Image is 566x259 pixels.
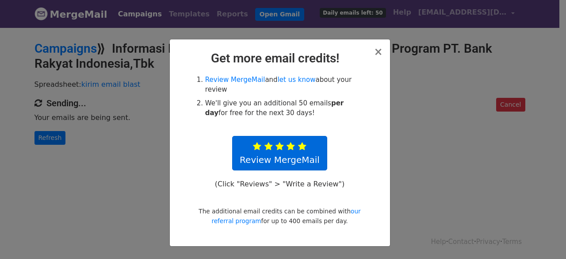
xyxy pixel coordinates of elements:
[232,136,327,170] a: Review MergeMail
[522,216,566,259] div: Widget Obrolan
[199,208,360,224] small: The additional email credits can be combined with for up to 400 emails per day.
[374,46,382,58] span: ×
[278,76,316,84] a: let us know
[205,98,364,118] li: We'll give you an additional 50 emails for free for the next 30 days!
[177,51,383,66] h2: Get more email credits!
[210,179,349,189] p: (Click "Reviews" > "Write a Review")
[374,46,382,57] button: Close
[205,99,344,117] strong: per day
[205,76,265,84] a: Review MergeMail
[205,75,364,95] li: and about your review
[211,208,360,224] a: our referral program
[522,216,566,259] iframe: Chat Widget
